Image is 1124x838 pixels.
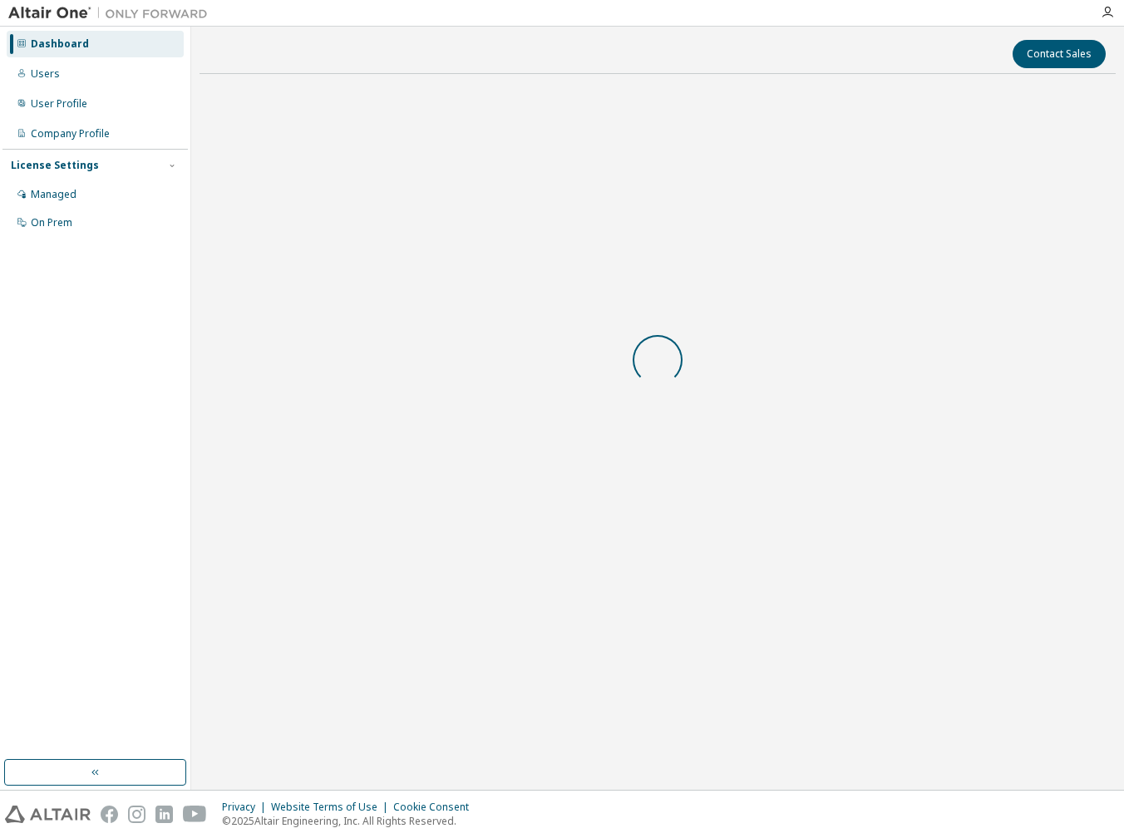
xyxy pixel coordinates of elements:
[31,67,60,81] div: Users
[11,159,99,172] div: License Settings
[128,806,145,823] img: instagram.svg
[222,814,479,828] p: © 2025 Altair Engineering, Inc. All Rights Reserved.
[271,801,393,814] div: Website Terms of Use
[8,5,216,22] img: Altair One
[31,127,110,140] div: Company Profile
[5,806,91,823] img: altair_logo.svg
[31,37,89,51] div: Dashboard
[31,188,76,201] div: Managed
[101,806,118,823] img: facebook.svg
[183,806,207,823] img: youtube.svg
[155,806,173,823] img: linkedin.svg
[31,97,87,111] div: User Profile
[31,216,72,229] div: On Prem
[393,801,479,814] div: Cookie Consent
[222,801,271,814] div: Privacy
[1013,40,1106,68] button: Contact Sales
